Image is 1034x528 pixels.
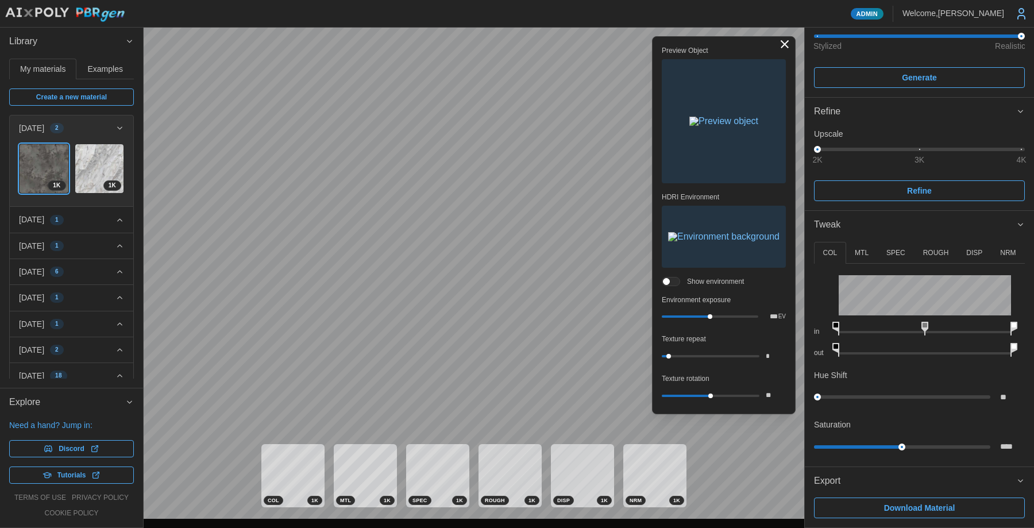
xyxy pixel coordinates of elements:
[340,496,351,504] span: MTL
[9,419,134,431] p: Need a hand? Jump in:
[805,467,1034,495] button: Export
[10,363,133,388] button: [DATE]18
[805,211,1034,239] button: Tweak
[75,144,124,193] img: HfAmjmzGqwTpWkkLegZf
[9,388,125,417] span: Explore
[966,248,982,258] p: DISP
[55,293,59,302] span: 1
[36,89,107,105] span: Create a new material
[9,28,125,56] span: Library
[19,344,44,356] p: [DATE]
[19,292,44,303] p: [DATE]
[814,105,1016,119] div: Refine
[10,115,133,141] button: [DATE]2
[44,508,98,518] a: cookie policy
[9,88,134,106] a: Create a new material
[19,214,44,225] p: [DATE]
[680,277,744,286] span: Show environment
[923,248,949,258] p: ROUGH
[662,295,786,305] p: Environment exposure
[55,241,59,250] span: 1
[384,496,391,504] span: 1 K
[10,233,133,259] button: [DATE]1
[10,259,133,284] button: [DATE]6
[902,7,1004,19] p: Welcome, [PERSON_NAME]
[805,239,1034,467] div: Tweak
[55,371,62,380] span: 18
[9,467,134,484] a: Tutorials
[109,181,116,190] span: 1 K
[311,496,318,504] span: 1 K
[823,248,837,258] p: COL
[814,419,851,430] p: Saturation
[55,345,59,354] span: 2
[485,496,505,504] span: ROUGH
[814,211,1016,239] span: Tweak
[20,144,68,193] img: CHe0X5IQTjhZJpB7u4oB
[88,65,123,73] span: Examples
[814,467,1016,495] span: Export
[59,441,84,457] span: Discord
[412,496,427,504] span: SPEC
[55,215,59,225] span: 1
[886,248,905,258] p: SPEC
[662,192,786,202] p: HDRI Environment
[53,181,60,190] span: 1 K
[19,122,44,134] p: [DATE]
[855,248,869,258] p: MTL
[668,232,780,241] img: Environment background
[902,68,937,87] span: Generate
[5,7,125,22] img: AIxPoly PBRgen
[662,374,786,384] p: Texture rotation
[662,206,786,268] button: Environment background
[814,180,1025,201] button: Refine
[805,125,1034,210] div: Refine
[14,493,66,503] a: terms of use
[557,496,570,504] span: DISP
[55,124,59,133] span: 2
[55,319,59,329] span: 1
[778,314,786,319] p: EV
[72,493,129,503] a: privacy policy
[19,240,44,252] p: [DATE]
[19,370,44,381] p: [DATE]
[10,141,133,206] div: [DATE]2
[662,334,786,344] p: Texture repeat
[689,117,758,126] img: Preview object
[10,285,133,310] button: [DATE]1
[19,144,69,194] a: CHe0X5IQTjhZJpB7u4oB1K
[814,128,1025,140] p: Upscale
[268,496,279,504] span: COL
[1000,248,1016,258] p: NRM
[884,498,955,518] span: Download Material
[528,496,535,504] span: 1 K
[777,36,793,52] button: Toggle viewport controls
[9,440,134,457] a: Discord
[19,266,44,278] p: [DATE]
[10,337,133,363] button: [DATE]2
[814,67,1025,88] button: Generate
[814,369,847,381] p: Hue Shift
[673,496,680,504] span: 1 K
[57,467,86,483] span: Tutorials
[907,181,932,201] span: Refine
[20,65,65,73] span: My materials
[856,9,878,19] span: Admin
[55,267,59,276] span: 6
[805,98,1034,126] button: Refine
[19,318,44,330] p: [DATE]
[814,498,1025,518] button: Download Material
[805,495,1034,527] div: Export
[630,496,642,504] span: NRM
[662,46,786,56] p: Preview Object
[601,496,608,504] span: 1 K
[10,207,133,232] button: [DATE]1
[75,144,125,194] a: HfAmjmzGqwTpWkkLegZf1K
[456,496,463,504] span: 1 K
[10,311,133,337] button: [DATE]1
[662,59,786,183] button: Preview object
[814,327,829,337] p: in
[814,348,829,358] p: out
